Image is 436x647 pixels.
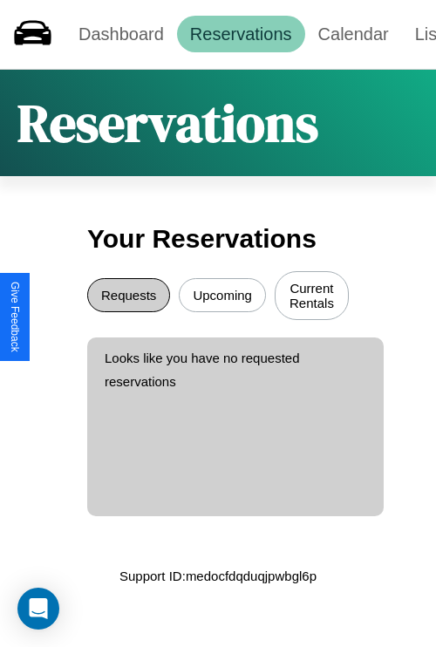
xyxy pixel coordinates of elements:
button: Upcoming [179,278,266,312]
p: Support ID: medocfdqduqjpwbgl6p [119,564,317,588]
a: Dashboard [65,16,177,52]
button: Current Rentals [275,271,349,320]
h3: Your Reservations [87,215,349,262]
div: Give Feedback [9,282,21,352]
h1: Reservations [17,87,318,159]
p: Looks like you have no requested reservations [105,346,366,393]
div: Open Intercom Messenger [17,588,59,630]
a: Calendar [305,16,402,52]
a: Reservations [177,16,305,52]
button: Requests [87,278,170,312]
